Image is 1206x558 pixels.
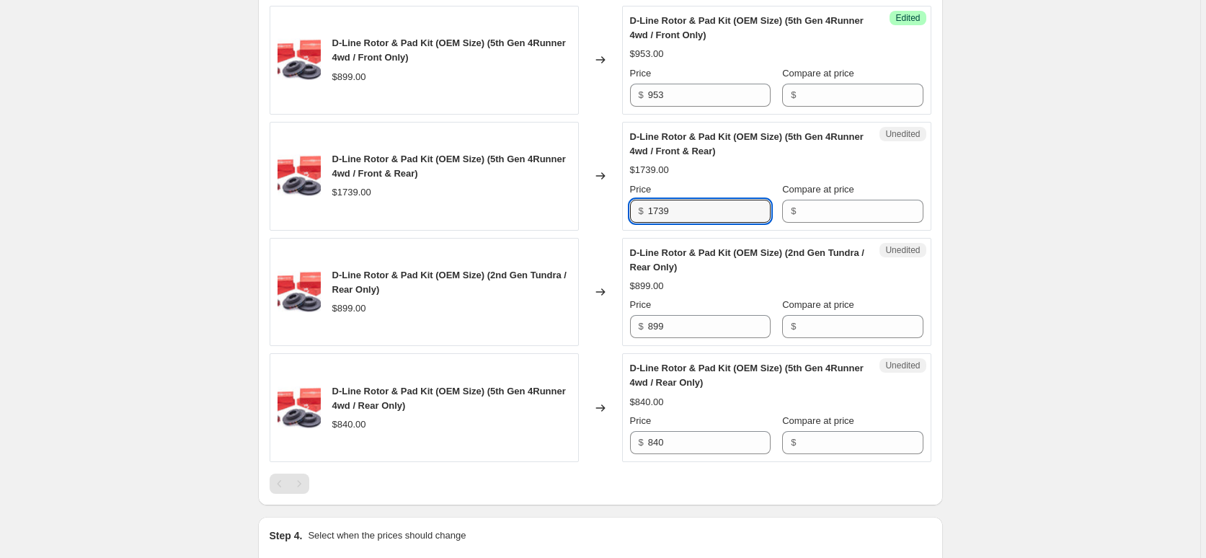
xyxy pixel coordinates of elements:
span: $ [639,321,644,332]
div: $840.00 [630,395,664,409]
img: D-Line-Rotor-Pad-Kit-Sm_80x.jpg [278,154,321,198]
span: Unedited [885,360,920,371]
span: Edited [895,12,920,24]
div: $1739.00 [630,163,669,177]
span: Unedited [885,128,920,140]
span: Compare at price [782,299,854,310]
span: D-Line Rotor & Pad Kit (OEM Size) (5th Gen 4Runner 4wd / Rear Only) [332,386,566,411]
span: Compare at price [782,415,854,426]
span: $ [639,89,644,100]
span: D-Line Rotor & Pad Kit (OEM Size) (2nd Gen Tundra / Rear Only) [630,247,864,273]
span: D-Line Rotor & Pad Kit (OEM Size) (5th Gen 4Runner 4wd / Rear Only) [630,363,864,388]
span: Price [630,68,652,79]
span: $ [639,437,644,448]
span: $ [791,205,796,216]
span: Price [630,415,652,426]
span: $ [791,321,796,332]
span: D-Line Rotor & Pad Kit (OEM Size) (2nd Gen Tundra / Rear Only) [332,270,567,295]
div: $1739.00 [332,185,371,200]
span: Unedited [885,244,920,256]
span: D-Line Rotor & Pad Kit (OEM Size) (5th Gen 4Runner 4wd / Front Only) [332,37,566,63]
h2: Step 4. [270,528,303,543]
span: D-Line Rotor & Pad Kit (OEM Size) (5th Gen 4Runner 4wd / Front Only) [630,15,864,40]
img: D-Line-Rotor-Pad-Kit-Sm_80x.jpg [278,38,321,81]
div: $899.00 [332,70,366,84]
span: $ [639,205,644,216]
span: $ [791,437,796,448]
span: Compare at price [782,68,854,79]
div: $899.00 [630,279,664,293]
p: Select when the prices should change [308,528,466,543]
span: Price [630,299,652,310]
span: D-Line Rotor & Pad Kit (OEM Size) (5th Gen 4Runner 4wd / Front & Rear) [332,154,566,179]
span: $ [791,89,796,100]
span: Price [630,184,652,195]
img: D-Line-Rotor-Pad-Kit-Sm_80x.jpg [278,386,321,430]
div: $899.00 [332,301,366,316]
nav: Pagination [270,474,309,494]
div: $840.00 [332,417,366,432]
img: D-Line-Rotor-Pad-Kit-Sm_80x.jpg [278,270,321,314]
span: Compare at price [782,184,854,195]
div: $953.00 [630,47,664,61]
span: D-Line Rotor & Pad Kit (OEM Size) (5th Gen 4Runner 4wd / Front & Rear) [630,131,864,156]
